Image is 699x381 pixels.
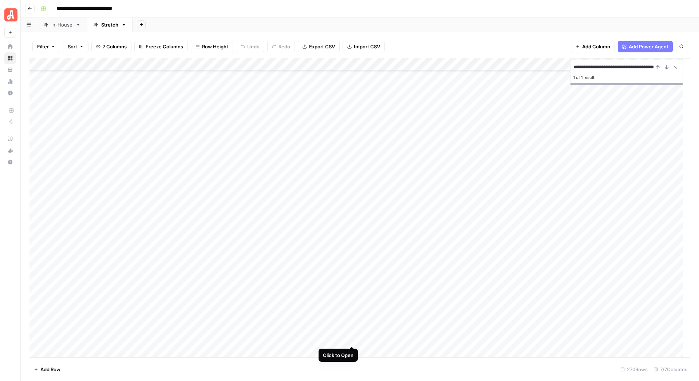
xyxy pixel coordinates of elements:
[298,41,340,52] button: Export CSV
[51,21,73,28] div: In-House
[354,43,380,50] span: Import CSV
[5,145,16,156] div: What's new?
[629,43,668,50] span: Add Power Agent
[202,43,228,50] span: Row Height
[63,41,88,52] button: Sort
[101,21,118,28] div: Stretch
[653,63,662,72] button: Previous Result
[146,43,183,50] span: Freeze Columns
[571,41,615,52] button: Add Column
[4,87,16,99] a: Settings
[279,43,290,50] span: Redo
[236,41,264,52] button: Undo
[191,41,233,52] button: Row Height
[87,17,133,32] a: Stretch
[4,133,16,145] a: AirOps Academy
[671,63,680,72] button: Close Search
[29,364,65,375] button: Add Row
[134,41,188,52] button: Freeze Columns
[103,43,127,50] span: 7 Columns
[4,145,16,156] button: What's new?
[40,366,60,373] span: Add Row
[267,41,295,52] button: Redo
[68,43,77,50] span: Sort
[4,52,16,64] a: Browse
[582,43,610,50] span: Add Column
[651,364,690,375] div: 7/7 Columns
[618,41,673,52] button: Add Power Agent
[323,352,354,359] div: Click to Open
[37,43,49,50] span: Filter
[662,63,671,72] button: Next Result
[37,17,87,32] a: In-House
[4,41,16,52] a: Home
[343,41,385,52] button: Import CSV
[617,364,651,375] div: 270 Rows
[309,43,335,50] span: Export CSV
[573,73,680,82] div: 1 of 1 result
[4,156,16,168] button: Help + Support
[4,6,16,24] button: Workspace: Angi
[4,8,17,21] img: Angi Logo
[247,43,260,50] span: Undo
[4,64,16,76] a: Your Data
[32,41,60,52] button: Filter
[91,41,131,52] button: 7 Columns
[4,76,16,87] a: Usage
